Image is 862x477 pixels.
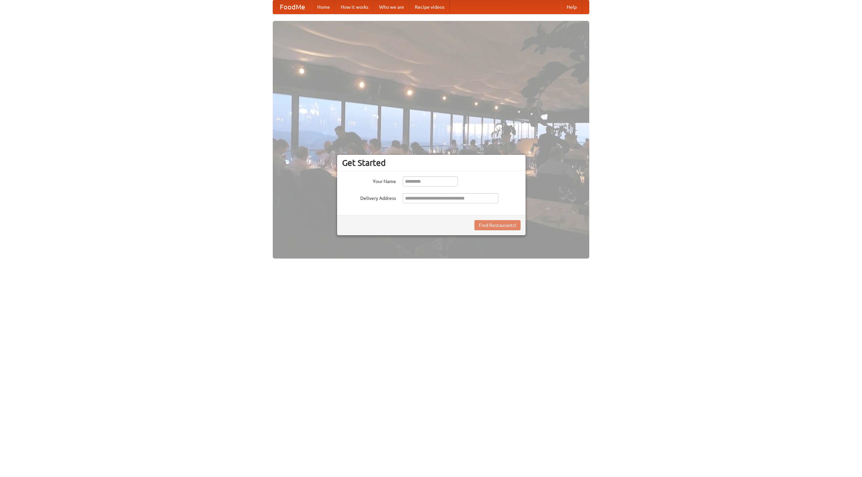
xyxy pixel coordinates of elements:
a: Who we are [374,0,409,14]
button: Find Restaurants! [474,220,521,230]
a: Help [561,0,582,14]
h3: Get Started [342,158,521,168]
a: How it works [335,0,374,14]
label: Delivery Address [342,193,396,202]
a: Home [312,0,335,14]
label: Your Name [342,176,396,185]
a: FoodMe [273,0,312,14]
a: Recipe videos [409,0,450,14]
